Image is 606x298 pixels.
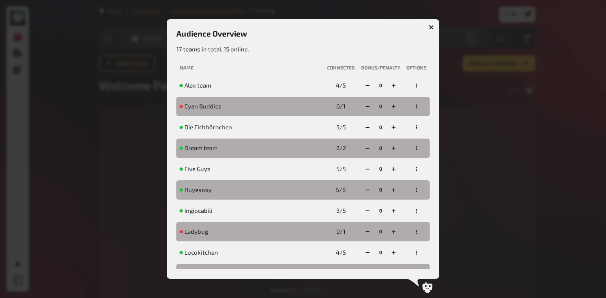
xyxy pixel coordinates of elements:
[176,61,324,75] th: Name
[184,207,212,215] span: Ingiocabili
[176,45,430,54] p: 17 teams in total, 15 online.
[184,165,210,173] span: Five Guys
[324,61,358,75] th: Connected
[376,225,385,238] div: 0
[376,267,385,280] div: 0
[376,246,385,259] div: 0
[184,123,232,131] span: Die Eichhörnchen
[403,61,430,75] th: Options
[376,79,385,92] div: 0
[184,82,211,90] span: Alex team
[324,97,358,116] td: 0 / 1
[376,163,385,176] div: 0
[324,222,358,241] td: 0 / 1
[324,139,358,158] td: 2 / 2
[324,264,358,283] td: 4 / 5
[324,180,358,200] td: 5 / 6
[176,29,430,38] h3: Audience Overview
[324,201,358,220] td: 3 / 5
[358,61,403,75] th: Bonus/Penalty
[184,228,208,236] span: Ladybug
[324,159,358,179] td: 5 / 5
[324,243,358,262] td: 4 / 5
[184,144,218,152] span: Dream team
[376,142,385,155] div: 0
[184,186,212,194] span: Huyesosy
[376,121,385,134] div: 0
[376,204,385,217] div: 0
[184,249,218,257] span: Locokitchen
[324,118,358,137] td: 5 / 5
[376,100,385,113] div: 0
[324,76,358,95] td: 4 / 5
[184,102,222,110] span: Cyan Buddies
[376,184,385,196] div: 0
